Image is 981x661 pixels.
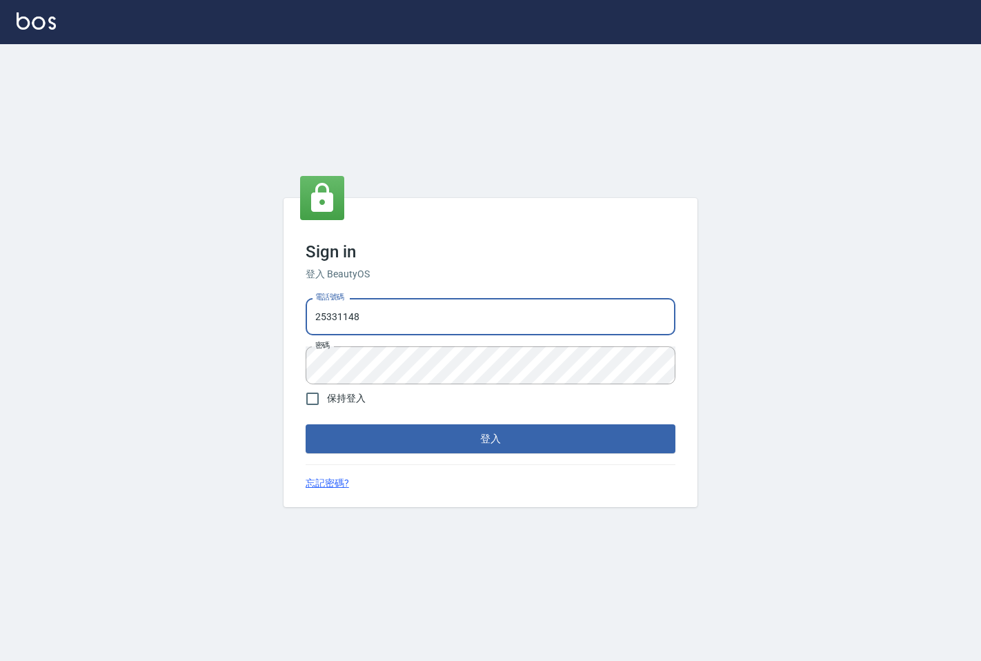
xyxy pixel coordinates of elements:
label: 密碼 [315,340,330,351]
a: 忘記密碼? [306,476,349,491]
label: 電話號碼 [315,292,344,302]
span: 保持登入 [327,391,366,406]
h3: Sign in [306,242,675,262]
h6: 登入 BeautyOS [306,267,675,282]
button: 登入 [306,424,675,453]
img: Logo [17,12,56,30]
